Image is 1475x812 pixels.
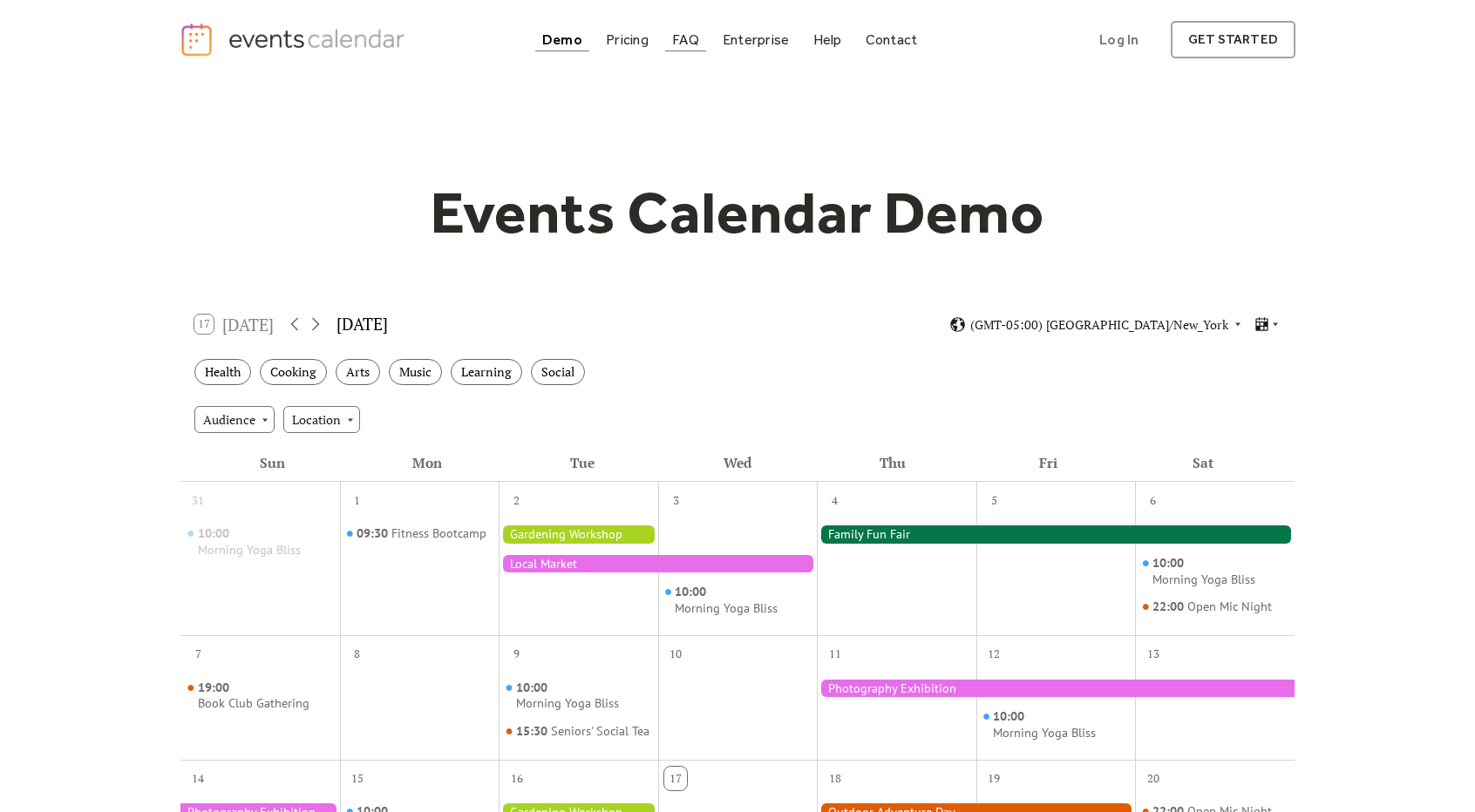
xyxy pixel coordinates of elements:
[1082,21,1156,58] a: Log In
[866,35,918,44] div: Contact
[672,35,699,44] div: FAQ
[1171,21,1295,58] a: get started
[813,35,842,44] div: Help
[180,22,410,58] a: home
[665,28,706,51] a: FAQ
[723,35,789,44] div: Enterprise
[716,28,796,51] a: Enterprise
[535,28,589,51] a: Demo
[606,35,649,44] div: Pricing
[403,177,1072,248] h1: Events Calendar Demo
[859,28,925,51] a: Contact
[542,35,582,44] div: Demo
[806,28,849,51] a: Help
[599,28,656,51] a: Pricing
